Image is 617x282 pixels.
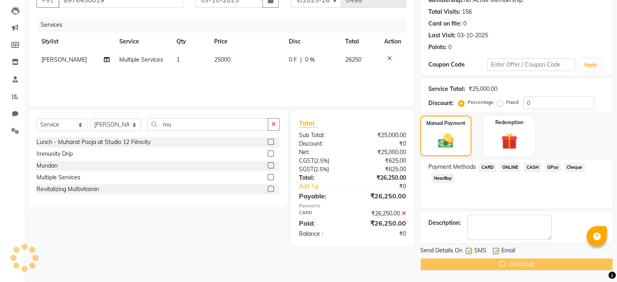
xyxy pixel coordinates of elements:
span: CASH [524,163,541,172]
div: ₹625.00 [353,165,412,174]
div: Description: [428,219,461,227]
div: Net: [293,148,353,157]
div: ₹25,000.00 [353,131,412,140]
th: Service [114,32,172,51]
div: Revitalizing Multivitamin [37,185,99,194]
th: Action [379,32,406,51]
label: Fixed [506,99,518,106]
div: ₹0 [353,230,412,238]
span: CGST [299,157,314,164]
span: 1 [176,56,180,63]
div: Payments [299,202,406,209]
div: ( ) [293,157,353,165]
div: Lunch - Muharat Pooja at Studio 12 Filmcity [37,138,150,146]
div: Discount: [428,99,454,108]
input: Search or Scan [147,118,268,131]
div: Sub Total: [293,131,353,140]
div: Service Total: [428,85,465,93]
div: Total Visits: [428,8,460,16]
label: Manual Payment [426,120,465,127]
span: Cheque [564,163,585,172]
div: Coupon Code [428,60,487,69]
div: Services [37,17,412,32]
span: Email [501,246,515,256]
div: ₹26,250.00 [353,218,412,228]
div: Multiple Services [37,173,80,182]
div: Card on file: [428,19,462,28]
span: ONLINE [499,163,520,172]
div: Total: [293,174,353,182]
div: ₹26,250.00 [353,209,412,218]
span: GPay [544,163,561,172]
th: Stylist [37,32,114,51]
span: Send Details On [420,246,462,256]
span: CARD [479,163,497,172]
img: _gift.svg [496,131,522,151]
img: _cash.svg [433,132,458,150]
div: Mundan [37,161,58,170]
div: 0 [448,43,451,52]
span: 2.5% [315,166,327,172]
div: ₹0 [362,182,412,191]
div: Payable: [293,191,353,201]
button: Apply [578,59,602,71]
span: 0 % [305,56,315,64]
div: Discount: [293,140,353,148]
span: 0 F [289,56,297,64]
div: Points: [428,43,447,52]
div: 156 [462,8,472,16]
div: ₹25,000.00 [353,148,412,157]
span: NearBuy [432,174,455,183]
div: ₹0 [353,140,412,148]
div: ₹25,000.00 [469,85,497,93]
th: Disc [284,32,340,51]
label: Redemption [495,119,523,126]
div: Immunity Drip [37,150,73,158]
div: ₹26,250.00 [353,174,412,182]
div: ₹625.00 [353,157,412,165]
span: 25000 [214,56,230,63]
div: CARD [293,209,353,218]
th: Total [340,32,379,51]
div: 03-10-2025 [457,31,488,40]
span: 2.5% [316,157,328,164]
input: Enter Offer / Coupon Code [487,58,576,71]
span: Payment Methods [428,163,476,171]
div: Last Visit: [428,31,456,40]
div: 0 [463,19,467,28]
span: Multiple Services [119,56,163,63]
div: Paid: [293,218,353,228]
label: Percentage [468,99,494,106]
span: 26250 [345,56,361,63]
a: Add Tip [293,182,362,191]
span: Total [299,119,318,127]
div: ₹26,250.00 [353,191,412,201]
th: Qty [172,32,210,51]
span: SMS [474,246,486,256]
span: [PERSON_NAME] [41,56,87,63]
div: ( ) [293,165,353,174]
th: Price [209,32,284,51]
span: SGST [299,166,314,173]
span: | [300,56,302,64]
div: Balance : [293,230,353,238]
